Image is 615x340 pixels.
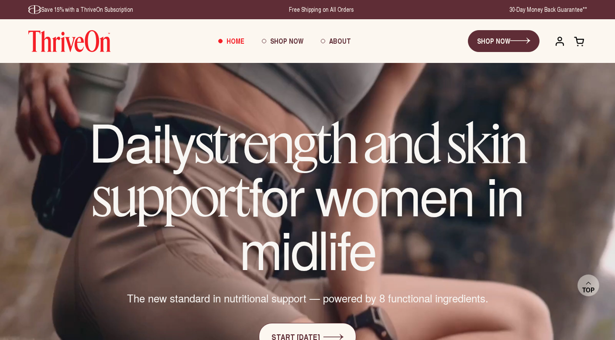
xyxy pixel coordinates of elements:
[289,5,354,14] p: Free Shipping on All Orders
[210,29,253,53] a: Home
[92,110,526,230] em: strength and skin support
[127,291,488,305] span: The new standard in nutritional support — powered by 8 functional ingredients.
[28,5,133,14] p: Save 15% with a ThriveOn Subscription
[270,36,303,46] span: Shop Now
[509,5,587,14] p: 30-Day Money Back Guarantee**
[468,30,539,52] a: SHOP NOW
[329,36,351,46] span: About
[227,36,244,46] span: Home
[253,29,312,53] a: Shop Now
[46,115,570,273] h1: Daily for women in midlife
[582,286,594,294] span: Top
[312,29,360,53] a: About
